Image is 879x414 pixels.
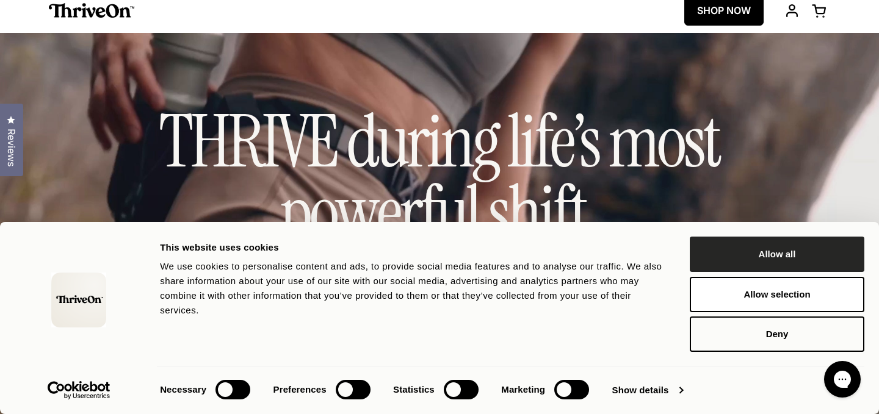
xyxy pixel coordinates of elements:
[690,277,864,312] button: Allow selection
[160,240,662,255] div: This website uses cookies
[690,237,864,272] button: Allow all
[3,129,19,166] span: Reviews
[690,316,864,352] button: Deny
[51,273,106,327] img: logo
[159,375,160,376] legend: Consent Selection
[160,384,206,394] strong: Necessary
[612,381,683,399] a: Show details
[818,357,867,402] iframe: Gorgias live chat messenger
[393,384,435,394] strong: Statistics
[160,259,662,318] div: We use cookies to personalise content and ads, to provide social media features and to analyse ou...
[134,106,745,248] h1: THRIVE during life’s most powerful shift.
[273,384,327,394] strong: Preferences
[501,384,545,394] strong: Marketing
[26,381,132,399] a: Usercentrics Cookiebot - opens in a new window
